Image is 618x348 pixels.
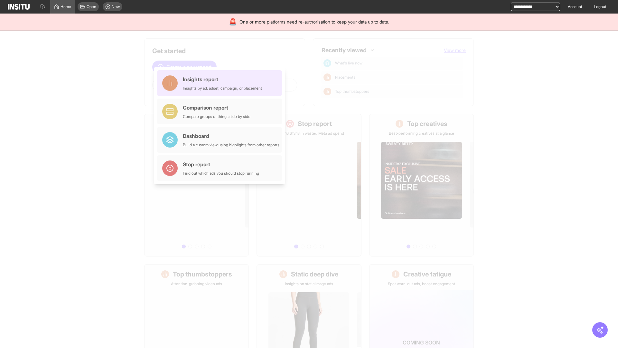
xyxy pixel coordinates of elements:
[61,4,71,9] span: Home
[183,142,279,148] div: Build a custom view using highlights from other reports
[8,4,30,10] img: Logo
[112,4,120,9] span: New
[87,4,96,9] span: Open
[183,132,279,140] div: Dashboard
[183,114,250,119] div: Compare groups of things side by side
[239,19,389,25] span: One or more platforms need re-authorisation to keep your data up to date.
[183,75,262,83] div: Insights report
[183,86,262,91] div: Insights by ad, adset, campaign, or placement
[229,17,237,26] div: 🚨
[183,171,259,176] div: Find out which ads you should stop running
[183,160,259,168] div: Stop report
[183,104,250,111] div: Comparison report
